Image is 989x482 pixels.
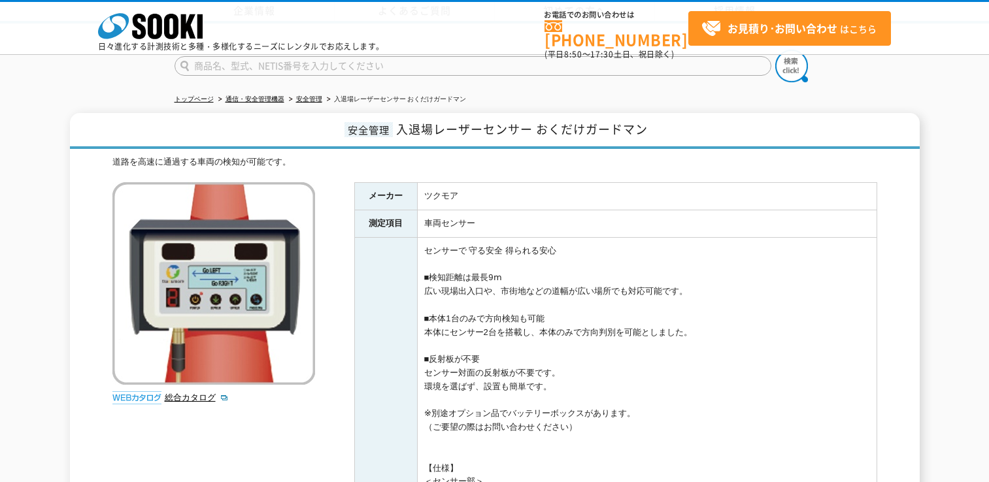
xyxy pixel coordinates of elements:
[175,56,771,76] input: 商品名、型式、NETIS番号を入力してください
[590,48,614,60] span: 17:30
[545,48,674,60] span: (平日 ～ 土日、祝日除く)
[344,122,393,137] span: 安全管理
[728,20,837,36] strong: お見積り･お問い合わせ
[226,95,284,103] a: 通信・安全管理機器
[688,11,891,46] a: お見積り･お問い合わせはこちら
[112,182,315,385] img: 入退場レーザーセンサー おくだけガードマン
[545,20,688,47] a: [PHONE_NUMBER]
[701,19,877,39] span: はこちら
[545,11,688,19] span: お電話でのお問い合わせは
[175,95,214,103] a: トップページ
[98,42,384,50] p: 日々進化する計測技術と多種・多様化するニーズにレンタルでお応えします。
[564,48,582,60] span: 8:50
[112,155,877,169] div: 道路を高速に通過する車両の検知が可能です。
[165,393,229,402] a: 総合カタログ
[396,120,648,138] span: 入退場レーザーセンサー おくだけガードマン
[112,391,161,404] img: webカタログ
[296,95,322,103] a: 安全管理
[417,183,877,210] td: ツクモア
[417,210,877,237] td: 車両センサー
[324,93,467,106] li: 入退場レーザーセンサー おくだけガードマン
[354,210,417,237] th: 測定項目
[775,50,808,82] img: btn_search.png
[354,183,417,210] th: メーカー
